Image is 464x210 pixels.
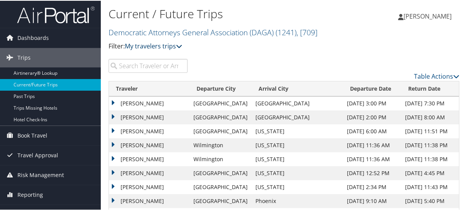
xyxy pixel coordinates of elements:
[404,11,452,20] span: [PERSON_NAME]
[276,26,297,37] span: ( 1241 )
[17,47,31,67] span: Trips
[252,110,343,124] td: [GEOGRAPHIC_DATA]
[109,26,317,37] a: Democratic Attorneys General Association (DAGA)
[343,81,401,96] th: Departure Date: activate to sort column descending
[343,193,401,207] td: [DATE] 9:10 AM
[252,165,343,179] td: [US_STATE]
[252,151,343,165] td: [US_STATE]
[109,81,190,96] th: Traveler: activate to sort column ascending
[401,96,459,110] td: [DATE] 7:30 PM
[109,41,342,51] p: Filter:
[401,193,459,207] td: [DATE] 5:40 PM
[109,58,188,72] input: Search Traveler or Arrival City
[343,138,401,151] td: [DATE] 11:36 AM
[109,124,190,138] td: [PERSON_NAME]
[125,41,182,50] a: My travelers trips
[109,193,190,207] td: [PERSON_NAME]
[252,138,343,151] td: [US_STATE]
[343,124,401,138] td: [DATE] 6:00 AM
[401,138,459,151] td: [DATE] 11:38 PM
[252,179,343,193] td: [US_STATE]
[109,5,342,21] h1: Current / Future Trips
[109,151,190,165] td: [PERSON_NAME]
[252,193,343,207] td: Phoenix
[109,165,190,179] td: [PERSON_NAME]
[109,96,190,110] td: [PERSON_NAME]
[17,125,47,145] span: Book Travel
[343,110,401,124] td: [DATE] 2:00 PM
[252,124,343,138] td: [US_STATE]
[343,96,401,110] td: [DATE] 3:00 PM
[190,179,252,193] td: [GEOGRAPHIC_DATA]
[343,151,401,165] td: [DATE] 11:36 AM
[17,145,58,164] span: Travel Approval
[252,96,343,110] td: [GEOGRAPHIC_DATA]
[17,28,49,47] span: Dashboards
[190,151,252,165] td: Wilmington
[401,151,459,165] td: [DATE] 11:38 PM
[17,165,64,184] span: Risk Management
[190,138,252,151] td: Wilmington
[401,165,459,179] td: [DATE] 4:45 PM
[401,81,459,96] th: Return Date: activate to sort column ascending
[17,5,95,23] img: airportal-logo.png
[401,110,459,124] td: [DATE] 8:00 AM
[297,26,317,37] span: , [ 709 ]
[398,4,459,27] a: [PERSON_NAME]
[190,165,252,179] td: [GEOGRAPHIC_DATA]
[343,165,401,179] td: [DATE] 12:52 PM
[109,179,190,193] td: [PERSON_NAME]
[190,110,252,124] td: [GEOGRAPHIC_DATA]
[190,96,252,110] td: [GEOGRAPHIC_DATA]
[17,184,43,204] span: Reporting
[190,124,252,138] td: [GEOGRAPHIC_DATA]
[109,138,190,151] td: [PERSON_NAME]
[252,81,343,96] th: Arrival City: activate to sort column ascending
[401,179,459,193] td: [DATE] 11:43 PM
[414,71,459,80] a: Table Actions
[343,179,401,193] td: [DATE] 2:34 PM
[190,81,252,96] th: Departure City: activate to sort column ascending
[190,193,252,207] td: [GEOGRAPHIC_DATA]
[401,124,459,138] td: [DATE] 11:51 PM
[109,110,190,124] td: [PERSON_NAME]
